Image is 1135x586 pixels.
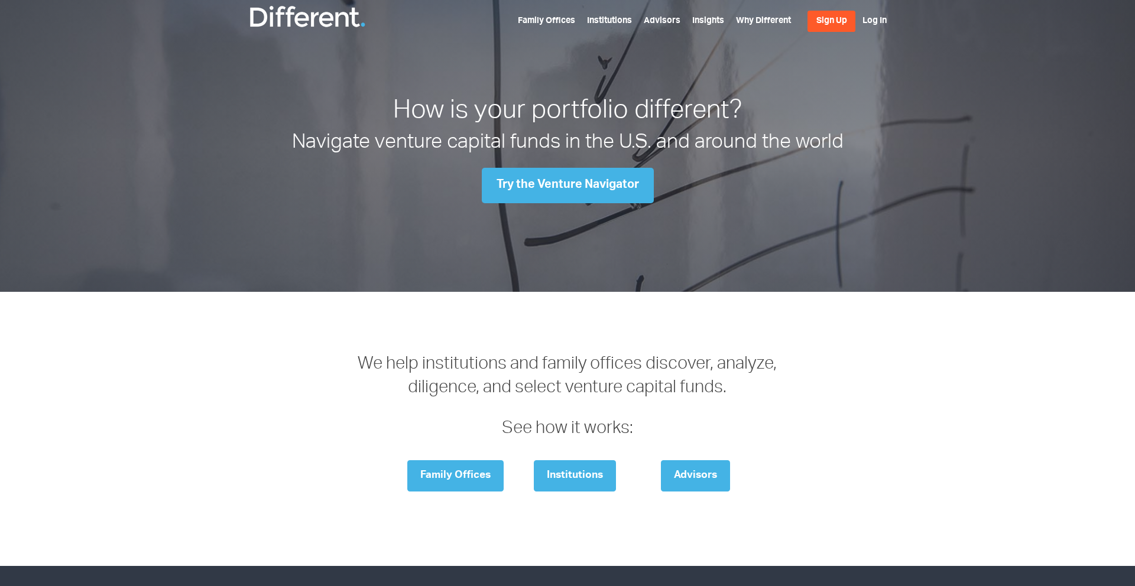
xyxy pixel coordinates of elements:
[661,460,730,491] a: Advisors
[356,353,780,442] h3: We help institutions and family offices discover, analyze, diligence, and select venture capital ...
[808,11,855,32] a: Sign Up
[534,460,616,491] a: Institutions
[692,17,724,25] a: Insights
[587,17,632,25] a: Institutions
[862,17,887,25] a: Log In
[736,17,791,25] a: Why Different
[518,17,575,25] a: Family Offices
[248,5,367,28] img: Different Funds
[245,95,890,130] h1: How is your portfolio different?
[245,130,890,158] h2: Navigate venture capital funds in the U.S. and around the world
[644,17,680,25] a: Advisors
[407,460,504,491] a: Family Offices
[356,418,780,441] p: See how it works:
[482,168,654,203] a: Try the Venture Navigator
